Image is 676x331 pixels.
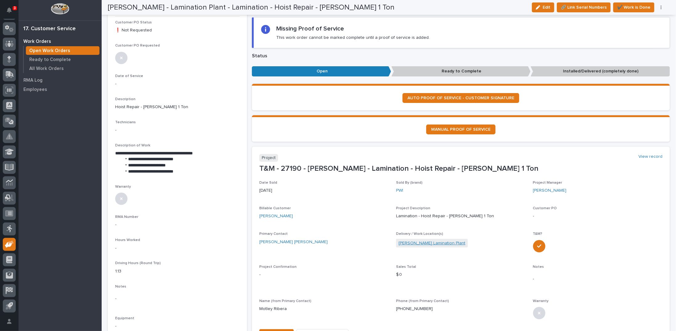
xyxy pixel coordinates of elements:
[115,74,143,78] span: Date of Service
[543,5,550,10] span: Edit
[533,181,562,185] span: Project Manager
[259,272,389,278] p: -
[115,268,240,275] p: 1.13
[396,306,433,312] p: [PHONE_NUMBER]
[252,66,391,76] p: Open
[259,232,288,236] span: Primary Contact
[259,187,389,194] p: [DATE]
[24,46,102,55] a: Open Work Orders
[108,3,395,12] h2: [PERSON_NAME] - Lamination Plant - Lamination - Hoist Repair - [PERSON_NAME] 1 Ton
[396,272,525,278] p: $ 0
[29,48,70,54] p: Open Work Orders
[115,285,126,288] span: Notes
[396,206,430,210] span: Project Description
[252,53,670,59] p: Status
[399,240,465,247] a: [PERSON_NAME] Lamination Plant
[18,76,102,85] a: RMA Log
[23,26,76,32] div: 17. Customer Service
[115,245,240,251] p: -
[259,181,277,185] span: Date Sold
[259,154,278,162] p: Project
[115,144,150,147] span: Description of Work
[617,4,650,11] span: ✔️ Work is Done
[533,213,662,219] p: -
[276,25,344,32] h2: Missing Proof of Service
[259,164,662,173] p: T&M - 27190 - [PERSON_NAME] - Lamination - Hoist Repair - [PERSON_NAME] 1 Ton
[115,296,240,302] p: -
[23,87,47,92] p: Employees
[396,299,449,303] span: Phone (from Primary Contact)
[115,21,152,24] span: Customer PO Status
[29,66,64,72] p: All Work Orders
[259,299,311,303] span: Name (from Primary Contact)
[23,39,51,44] p: Work Orders
[407,96,514,100] span: AUTO PROOF OF SERVICE - CUSTOMER SIGNATURE
[638,154,662,159] a: View record
[259,206,291,210] span: Billable Customer
[259,239,328,245] a: [PERSON_NAME] [PERSON_NAME]
[115,27,240,34] p: ❗ Not Requested
[115,121,136,124] span: Technicians
[396,181,423,185] span: Sold By (brand)
[23,78,43,83] p: RMA Log
[259,213,293,219] a: [PERSON_NAME]
[18,37,102,46] a: Work Orders
[115,44,160,47] span: Customer PO Requested
[14,6,16,10] p: 3
[115,222,240,228] p: -
[396,187,403,194] a: PWI
[3,4,16,17] button: Notifications
[561,4,607,11] span: 🔗 Link Serial Numbers
[403,93,519,103] a: AUTO PROOF OF SERVICE - CUSTOMER SIGNATURE
[115,127,240,133] p: -
[115,317,134,320] span: Equipment
[533,265,544,269] span: Notes
[533,232,543,236] span: T&M?
[396,265,416,269] span: Sales Total
[29,57,71,63] p: Ready to Complete
[533,276,662,282] p: -
[115,323,240,329] p: -
[391,66,531,76] p: Ready to Complete
[533,187,567,194] a: [PERSON_NAME]
[533,206,557,210] span: Customer PO
[431,127,491,132] span: MANUAL PROOF OF SERVICE
[557,2,611,12] button: 🔗 Link Serial Numbers
[115,81,240,87] p: -
[531,66,670,76] p: Installed/Delivered (completely done)
[115,215,138,219] span: RMA Number
[276,35,430,40] p: This work order cannot be marked complete until a proof of service is added.
[115,97,136,101] span: Description
[24,55,102,64] a: Ready to Complete
[115,238,140,242] span: Hours Worked
[532,2,554,12] button: Edit
[8,7,16,17] div: Notifications3
[24,64,102,73] a: All Work Orders
[533,299,549,303] span: Warranty
[115,104,240,110] p: Hoist Repair - [PERSON_NAME] 1 Ton
[613,2,654,12] button: ✔️ Work is Done
[259,265,297,269] span: Project Confirmation
[51,3,69,14] img: Workspace Logo
[115,261,161,265] span: Driving Hours (Round Trip)
[426,125,496,134] a: MANUAL PROOF OF SERVICE
[259,306,389,312] p: Motley Ribera
[396,232,443,236] span: Delivery / Work Location(s)
[18,85,102,94] a: Employees
[396,213,525,219] p: Lamination - Hoist Repair - [PERSON_NAME] 1 Ton
[115,185,131,189] span: Warranty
